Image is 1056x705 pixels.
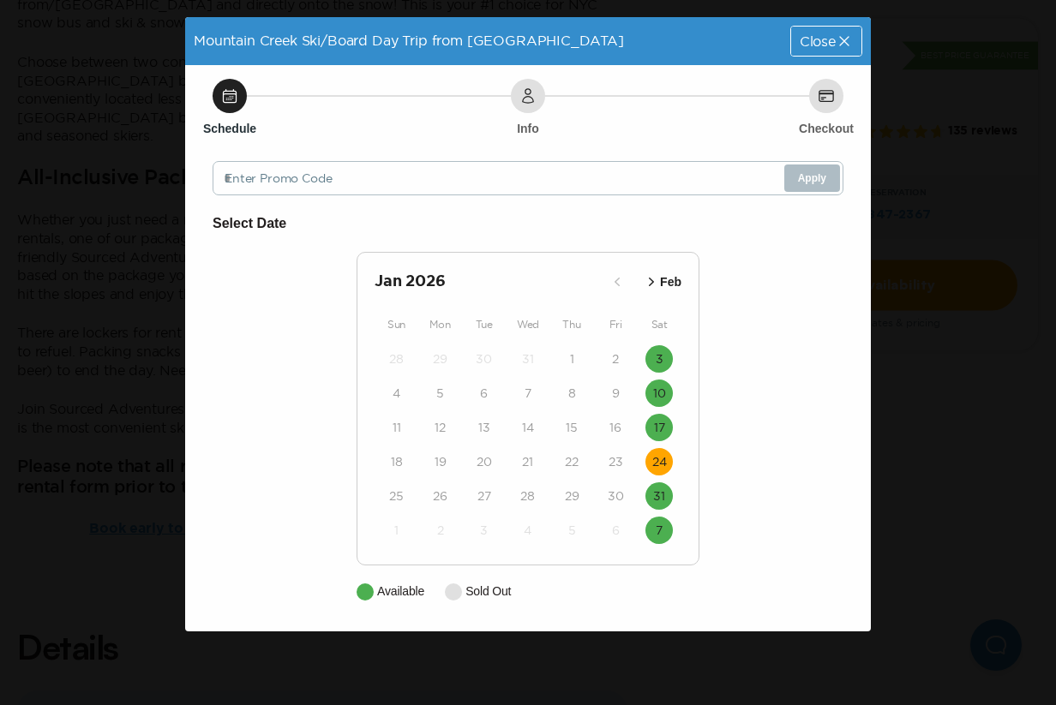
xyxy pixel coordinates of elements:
[522,453,533,470] time: 21
[477,453,492,470] time: 20
[520,487,535,505] time: 28
[525,385,531,402] time: 7
[427,482,454,510] button: 26
[609,419,621,436] time: 16
[522,350,534,367] time: 31
[612,350,619,367] time: 2
[471,517,498,544] button: 3
[645,482,673,510] button: 31
[375,270,603,294] h2: Jan 2026
[568,385,576,402] time: 8
[645,414,673,441] button: 17
[480,522,488,539] time: 3
[602,482,629,510] button: 30
[383,414,411,441] button: 11
[558,448,585,475] button: 22
[383,345,411,373] button: 28
[602,379,629,407] button: 9
[524,522,531,539] time: 4
[550,314,594,335] div: Thu
[433,487,447,505] time: 26
[477,487,491,505] time: 27
[375,314,418,335] div: Sun
[433,350,447,367] time: 29
[471,379,498,407] button: 6
[652,453,667,470] time: 24
[418,314,462,335] div: Mon
[465,583,511,600] p: Sold Out
[638,314,681,335] div: Sat
[602,448,629,475] button: 23
[653,487,665,505] time: 31
[645,379,673,407] button: 10
[436,385,444,402] time: 5
[612,522,620,539] time: 6
[471,414,498,441] button: 13
[653,385,666,402] time: 10
[514,414,542,441] button: 14
[393,385,400,402] time: 4
[558,414,585,441] button: 15
[558,482,585,510] button: 29
[654,419,665,436] time: 17
[383,379,411,407] button: 4
[462,314,506,335] div: Tue
[383,448,411,475] button: 18
[612,385,620,402] time: 9
[514,379,542,407] button: 7
[608,487,624,505] time: 30
[427,448,454,475] button: 19
[391,453,403,470] time: 18
[471,482,498,510] button: 27
[478,419,490,436] time: 13
[594,314,638,335] div: Fri
[568,522,576,539] time: 5
[471,345,498,373] button: 30
[393,419,401,436] time: 11
[645,448,673,475] button: 24
[514,517,542,544] button: 4
[656,522,663,539] time: 7
[645,345,673,373] button: 3
[799,120,854,137] h6: Checkout
[558,379,585,407] button: 8
[213,212,843,235] h6: Select Date
[558,345,585,373] button: 1
[203,120,256,137] h6: Schedule
[377,583,424,600] p: Available
[566,419,578,436] time: 15
[514,345,542,373] button: 31
[660,273,681,291] p: Feb
[394,522,399,539] time: 1
[645,517,673,544] button: 7
[602,345,629,373] button: 2
[570,350,574,367] time: 1
[437,522,444,539] time: 2
[383,517,411,544] button: 1
[435,453,447,470] time: 19
[602,414,629,441] button: 16
[194,33,624,48] span: Mountain Creek Ski/Board Day Trip from [GEOGRAPHIC_DATA]
[514,482,542,510] button: 28
[383,482,411,510] button: 25
[389,487,404,505] time: 25
[427,345,454,373] button: 29
[517,120,539,137] h6: Info
[480,385,488,402] time: 6
[800,34,836,48] span: Close
[602,517,629,544] button: 6
[558,517,585,544] button: 5
[427,414,454,441] button: 12
[476,350,492,367] time: 30
[427,517,454,544] button: 2
[471,448,498,475] button: 20
[565,487,579,505] time: 29
[389,350,404,367] time: 28
[638,268,687,296] button: Feb
[514,448,542,475] button: 21
[609,453,623,470] time: 23
[427,379,454,407] button: 5
[522,419,534,436] time: 14
[506,314,549,335] div: Wed
[435,419,446,436] time: 12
